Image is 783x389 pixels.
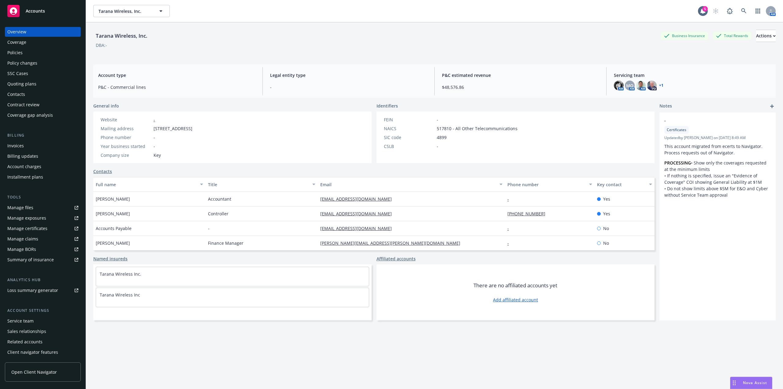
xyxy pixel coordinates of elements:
[614,81,624,90] img: photo
[5,89,81,99] a: Contacts
[507,211,550,217] a: [PHONE_NUMBER]
[5,316,81,326] a: Service team
[5,100,81,110] a: Contract review
[437,116,438,123] span: -
[702,6,708,12] div: 5
[101,134,151,141] div: Phone number
[384,134,434,141] div: SIC code
[659,103,672,110] span: Notes
[5,110,81,120] a: Coverage gap analysis
[7,224,47,233] div: Manage certificates
[7,48,23,58] div: Policies
[7,89,25,99] div: Contacts
[377,255,416,262] a: Affiliated accounts
[603,225,609,232] span: No
[26,9,45,13] span: Accounts
[7,285,58,295] div: Loss summary generator
[320,211,397,217] a: [EMAIL_ADDRESS][DOMAIN_NAME]
[5,234,81,244] a: Manage claims
[710,5,722,17] a: Start snowing
[437,134,447,141] span: 4899
[664,143,771,156] p: This account migrated from ecerts to Navigator. Process requests out of Navigator.
[320,225,397,231] a: [EMAIL_ADDRESS][DOMAIN_NAME]
[7,213,46,223] div: Manage exposures
[93,168,112,175] a: Contacts
[659,112,776,203] div: -CertificatesUpdatedby [PERSON_NAME] on [DATE] 8:49 AMThis account migrated from ecerts to Naviga...
[647,81,657,90] img: photo
[7,162,41,172] div: Account charges
[270,84,427,90] span: -
[101,116,151,123] div: Website
[208,181,309,188] div: Title
[473,282,557,289] span: There are no affiliated accounts yet
[384,125,434,132] div: NAICS
[93,32,150,40] div: Tarana Wireless, Inc.
[5,203,81,213] a: Manage files
[101,152,151,158] div: Company size
[320,240,465,246] a: [PERSON_NAME][EMAIL_ADDRESS][PERSON_NAME][DOMAIN_NAME]
[614,72,771,78] span: Servicing team
[7,244,36,254] div: Manage BORs
[5,327,81,336] a: Sales relationships
[5,37,81,47] a: Coverage
[96,240,130,246] span: [PERSON_NAME]
[7,316,34,326] div: Service team
[5,337,81,347] a: Related accounts
[5,277,81,283] div: Analytics hub
[7,203,33,213] div: Manage files
[730,377,772,389] button: Nova Assist
[730,377,738,389] div: Drag to move
[7,37,26,47] div: Coverage
[7,100,39,110] div: Contract review
[154,152,161,158] span: Key
[5,285,81,295] a: Loss summary generator
[154,117,155,123] a: -
[507,240,514,246] a: -
[752,5,764,17] a: Switch app
[7,27,26,37] div: Overview
[5,224,81,233] a: Manage certificates
[659,84,663,87] a: +1
[664,160,771,198] p: • Show only the coverages requested at the minimum limits • If nothing is specified, issue an "Ev...
[597,181,645,188] div: Key contact
[208,240,243,246] span: Finance Manager
[5,172,81,182] a: Installment plans
[667,127,686,133] span: Certificates
[96,196,130,202] span: [PERSON_NAME]
[206,177,318,192] button: Title
[7,151,38,161] div: Billing updates
[5,27,81,37] a: Overview
[7,172,43,182] div: Installment plans
[96,42,107,48] div: DBA: -
[7,69,28,78] div: SSC Cases
[636,81,646,90] img: photo
[768,103,776,110] a: add
[664,160,691,166] strong: PROCESSING
[664,117,755,124] span: -
[377,103,398,109] span: Identifiers
[93,177,206,192] button: Full name
[743,380,767,385] span: Nova Assist
[5,308,81,314] div: Account settings
[5,194,81,200] div: Tools
[96,210,130,217] span: [PERSON_NAME]
[93,5,170,17] button: Tarana Wireless, Inc.
[101,143,151,149] div: Year business started
[93,255,128,262] a: Named insureds
[603,196,610,202] span: Yes
[318,177,505,192] button: Email
[320,196,397,202] a: [EMAIL_ADDRESS][DOMAIN_NAME]
[756,30,776,42] div: Actions
[5,48,81,58] a: Policies
[7,337,43,347] div: Related accounts
[96,181,196,188] div: Full name
[7,79,36,89] div: Quoting plans
[437,125,518,132] span: 517810 - All Other Telecommunications
[101,125,151,132] div: Mailing address
[603,210,610,217] span: Yes
[320,181,496,188] div: Email
[5,2,81,20] a: Accounts
[442,72,599,78] span: P&C estimated revenue
[208,196,231,202] span: Accountant
[384,143,434,149] div: CSLB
